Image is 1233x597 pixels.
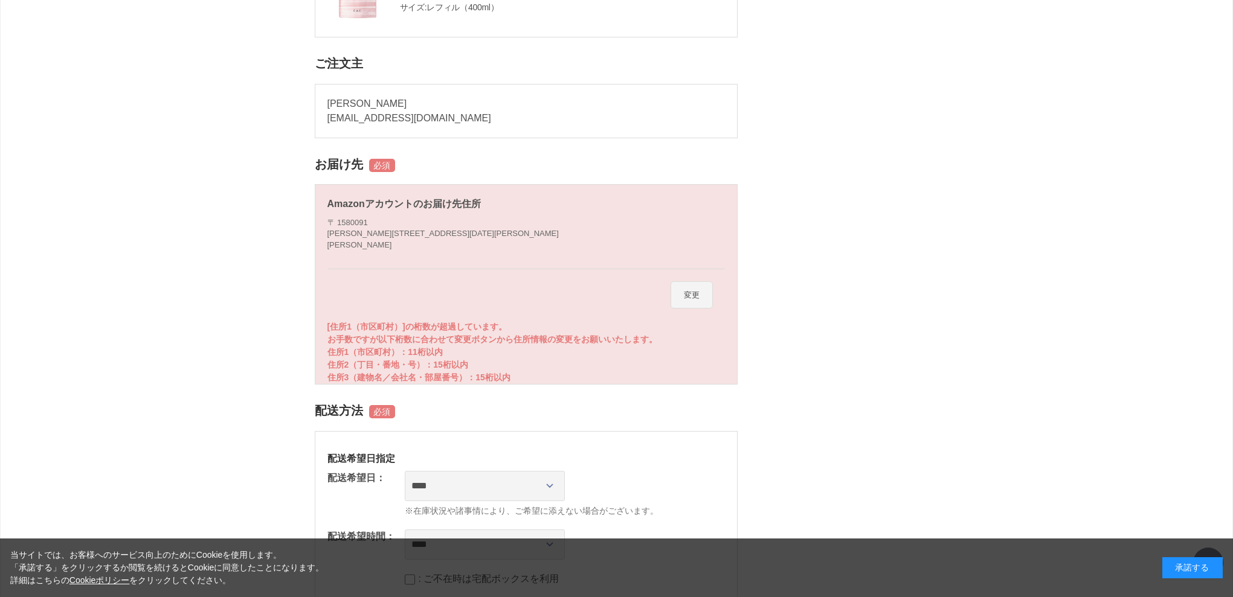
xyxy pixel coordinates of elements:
p: サイズ: [327,2,725,13]
span: ※在庫状況や諸事情により、ご希望に添えない場合がございます。 [405,505,725,517]
button: 変更 [671,281,713,309]
address: 〒 1580091 [PERSON_NAME][STREET_ADDRESS][DATE][PERSON_NAME] [PERSON_NAME] [327,217,559,251]
div: 当サイトでは、お客様へのサービス向上のためにCookieを使用します。 「承諾する」をクリックするか閲覧を続けるとCookieに同意したことになります。 詳細はこちらの をクリックしてください。 [10,549,324,587]
p: [住所1（市区町村）]の桁数が超過しています。 お手数ですが以下桁数に合わせて変更ボタンから住所情報の変更をお願いいたします。 住所1（市区町村）：11桁以内 住所2（丁目・番地・号）：15桁以... [327,321,725,384]
div: Amazonアカウントのお届け先住所 [327,197,725,211]
a: Cookieポリシー [69,575,130,585]
p: [EMAIL_ADDRESS][DOMAIN_NAME] [327,111,725,126]
div: 承諾する [1162,557,1223,578]
span: レフィル（400ml） [427,2,498,12]
h2: ご注文主 [315,49,738,78]
dt: 配送希望時間： [327,529,395,544]
h3: 配送希望日指定 [327,452,725,465]
dt: 配送希望日： [327,471,385,485]
p: [PERSON_NAME] [327,97,725,111]
h2: お届け先 [315,150,738,179]
h2: 配送方法 [315,397,738,425]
